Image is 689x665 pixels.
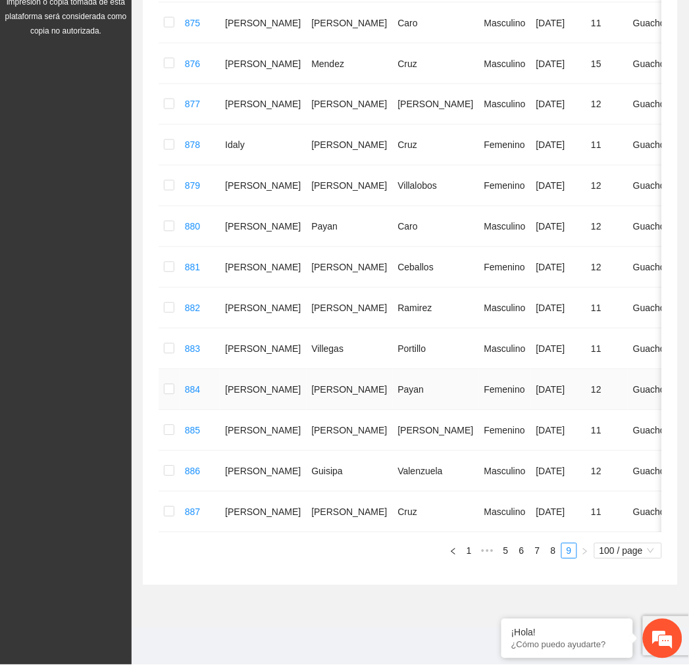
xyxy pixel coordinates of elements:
td: [PERSON_NAME] [220,492,306,533]
td: [DATE] [531,410,586,451]
td: [PERSON_NAME] [307,410,393,451]
td: [PERSON_NAME] [393,84,479,125]
td: Cruz [393,125,479,166]
td: Guisipa [307,451,393,492]
td: [PERSON_NAME] [220,43,306,84]
button: right [577,543,593,559]
a: 887 [185,507,200,518]
p: ¿Cómo puedo ayudarte? [511,640,623,650]
li: 8 [546,543,561,559]
a: 879 [185,181,200,191]
div: Chatear ahora [71,348,187,373]
a: 881 [185,262,200,273]
a: 9 [562,544,576,558]
span: right [581,548,589,556]
td: [PERSON_NAME] [220,329,306,370]
td: 11 [586,492,628,533]
td: Cruz [393,43,479,84]
td: Portillo [393,329,479,370]
li: 5 [498,543,514,559]
a: 875 [185,18,200,28]
td: [DATE] [531,3,586,43]
li: Next Page [577,543,593,559]
li: 9 [561,543,577,559]
a: 6 [515,544,529,558]
td: [DATE] [531,370,586,410]
td: Villegas [307,329,393,370]
a: 884 [185,385,200,395]
td: Payan [393,370,479,410]
td: Caro [393,207,479,247]
a: 882 [185,303,200,314]
li: 7 [530,543,546,559]
td: [PERSON_NAME] [220,451,306,492]
td: Caro [393,3,479,43]
td: Masculino [479,84,531,125]
div: Conversaciones [68,68,221,84]
td: Femenino [479,166,531,207]
a: 885 [185,426,200,436]
td: Femenino [479,125,531,166]
td: [DATE] [531,329,586,370]
a: 878 [185,140,200,151]
span: ••• [477,543,498,559]
a: 883 [185,344,200,355]
td: 12 [586,166,628,207]
td: [PERSON_NAME] [307,166,393,207]
td: [PERSON_NAME] [220,207,306,247]
li: 1 [461,543,477,559]
li: Previous 5 Pages [477,543,498,559]
td: [PERSON_NAME] [307,492,393,533]
td: [PERSON_NAME] [307,3,393,43]
td: 11 [586,3,628,43]
td: Masculino [479,329,531,370]
li: Previous Page [446,543,461,559]
td: Masculino [479,43,531,84]
td: [DATE] [531,125,586,166]
td: Masculino [479,288,531,329]
td: [PERSON_NAME] [220,84,306,125]
td: [DATE] [531,492,586,533]
td: Femenino [479,370,531,410]
a: 880 [185,222,200,232]
td: [PERSON_NAME] [220,288,306,329]
td: Valenzuela [393,451,479,492]
td: [DATE] [531,84,586,125]
a: 877 [185,99,200,110]
td: 12 [586,207,628,247]
button: left [446,543,461,559]
td: [PERSON_NAME] [307,247,393,288]
td: 11 [586,329,628,370]
td: 12 [586,84,628,125]
li: 6 [514,543,530,559]
td: 11 [586,410,628,451]
td: [DATE] [531,451,586,492]
td: Ramirez [393,288,479,329]
td: [PERSON_NAME] [307,84,393,125]
td: 12 [586,370,628,410]
div: Minimizar ventana de chat en vivo [216,7,247,38]
td: [DATE] [531,288,586,329]
td: [DATE] [531,247,586,288]
a: 7 [530,544,545,558]
td: [PERSON_NAME] [220,370,306,410]
td: Femenino [479,247,531,288]
td: Mendez [307,43,393,84]
td: [PERSON_NAME] [307,370,393,410]
a: 1 [462,544,476,558]
td: 11 [586,288,628,329]
td: 12 [586,247,628,288]
td: Masculino [479,207,531,247]
td: Masculino [479,451,531,492]
td: [DATE] [531,43,586,84]
td: 15 [586,43,628,84]
td: [PERSON_NAME] [220,3,306,43]
a: 8 [546,544,561,558]
td: [PERSON_NAME] [307,288,393,329]
td: 11 [586,125,628,166]
td: Masculino [479,492,531,533]
span: left [449,548,457,556]
td: Masculino [479,3,531,43]
a: 876 [185,59,200,69]
span: 100 / page [600,544,657,558]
